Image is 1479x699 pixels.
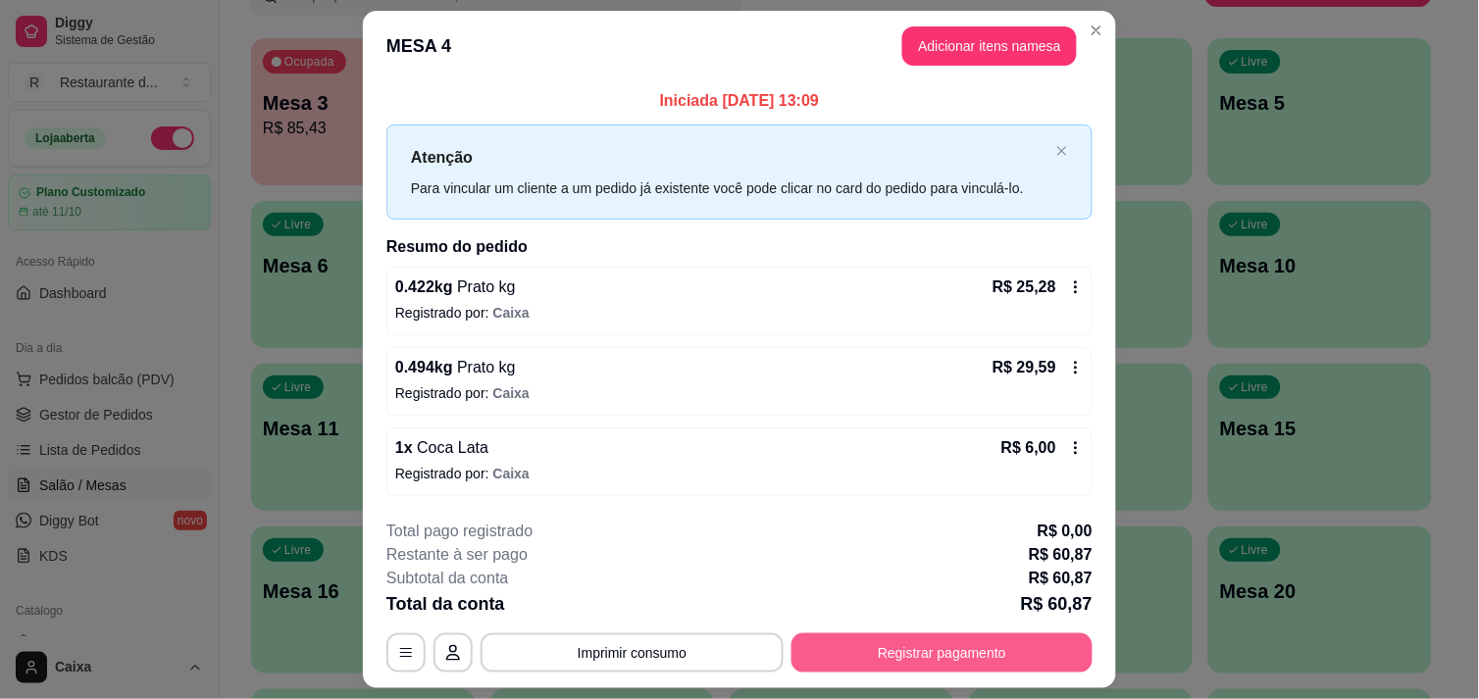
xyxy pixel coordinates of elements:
[1021,590,1093,618] p: R$ 60,87
[386,543,528,567] p: Restante à ser pago
[395,464,1084,483] p: Registrado por:
[481,633,784,673] button: Imprimir consumo
[386,89,1093,113] p: Iniciada [DATE] 13:09
[395,436,488,460] p: 1 x
[493,305,530,321] span: Caixa
[993,356,1056,379] p: R$ 29,59
[395,303,1084,323] p: Registrado por:
[363,11,1116,81] header: MESA 4
[453,278,516,295] span: Prato kg
[493,385,530,401] span: Caixa
[411,177,1048,199] div: Para vincular um cliente a um pedido já existente você pode clicar no card do pedido para vinculá...
[1029,543,1093,567] p: R$ 60,87
[1056,145,1068,157] span: close
[395,275,516,299] p: 0.422 kg
[386,235,1093,259] h2: Resumo do pedido
[1038,520,1093,543] p: R$ 0,00
[386,520,533,543] p: Total pago registrado
[1081,15,1112,46] button: Close
[1056,145,1068,158] button: close
[386,567,509,590] p: Subtotal da conta
[1029,567,1093,590] p: R$ 60,87
[453,359,516,375] span: Prato kg
[902,26,1077,66] button: Adicionar itens namesa
[791,633,1093,673] button: Registrar pagamento
[395,356,516,379] p: 0.494 kg
[413,439,488,456] span: Coca Lata
[411,145,1048,170] p: Atenção
[395,383,1084,403] p: Registrado por:
[1001,436,1056,460] p: R$ 6,00
[493,466,530,481] span: Caixa
[386,590,505,618] p: Total da conta
[993,275,1056,299] p: R$ 25,28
